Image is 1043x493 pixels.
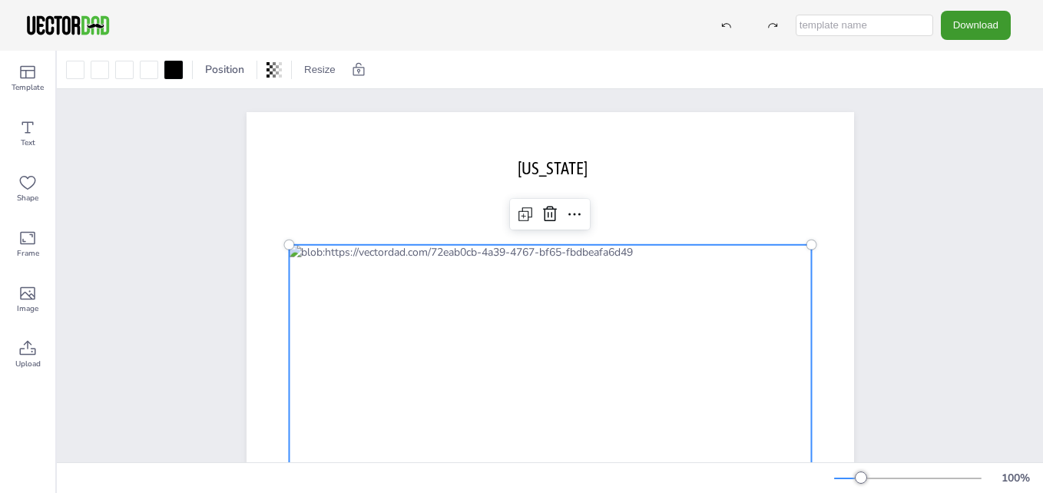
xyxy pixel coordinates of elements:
span: Position [202,62,247,77]
div: 100 % [997,471,1034,485]
span: Upload [15,358,41,370]
span: Shape [17,192,38,204]
img: VectorDad-1.png [25,14,111,37]
button: Resize [298,58,342,82]
input: template name [796,15,933,36]
span: Template [12,81,44,94]
span: [US_STATE] [518,158,588,178]
button: Download [941,11,1011,39]
span: Image [17,303,38,315]
span: Text [21,137,35,149]
span: Frame [17,247,39,260]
